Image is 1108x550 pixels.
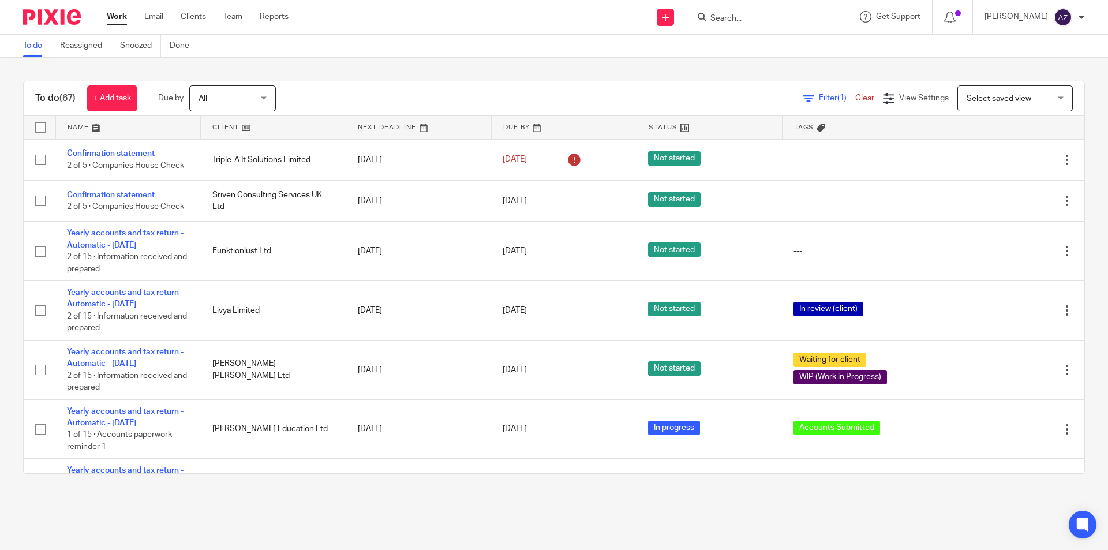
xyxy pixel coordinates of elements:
span: 2 of 15 · Information received and prepared [67,372,187,392]
a: Email [144,11,163,23]
a: Work [107,11,127,23]
a: Team [223,11,242,23]
span: (1) [837,94,847,102]
td: Funktionlust Ltd [201,222,346,281]
a: Snoozed [120,35,161,57]
span: Not started [648,151,701,166]
a: Reports [260,11,289,23]
span: 2 of 5 · Companies House Check [67,162,184,170]
span: Get Support [876,13,920,21]
span: 1 of 15 · Accounts paperwork reminder 1 [67,431,172,451]
span: 2 of 15 · Information received and prepared [67,253,187,273]
span: Waiting for client [793,353,866,367]
td: Intellect-UK Limited [201,459,346,518]
span: View Settings [899,94,949,102]
div: --- [793,245,927,257]
a: Yearly accounts and tax return - Automatic - [DATE] [67,348,184,368]
td: Livya Limited [201,281,346,341]
td: [PERSON_NAME] [PERSON_NAME] Ltd [201,340,346,399]
a: Done [170,35,198,57]
input: Search [709,14,813,24]
a: Confirmation statement [67,191,155,199]
div: --- [793,195,927,207]
span: (67) [59,93,76,103]
span: 2 of 5 · Companies House Check [67,203,184,211]
a: To do [23,35,51,57]
td: [DATE] [346,281,492,341]
span: [DATE] [503,156,527,164]
img: svg%3E [1054,8,1072,27]
span: Select saved view [967,95,1031,103]
span: [DATE] [503,197,527,205]
span: In progress [648,421,700,435]
td: [PERSON_NAME] Education Ltd [201,399,346,459]
td: [DATE] [346,180,492,221]
p: Due by [158,92,184,104]
span: Not started [648,361,701,376]
span: Not started [648,242,701,257]
a: Yearly accounts and tax return - Automatic - [DATE] [67,229,184,249]
span: Tags [794,124,814,130]
span: Filter [819,94,855,102]
span: [DATE] [503,247,527,255]
a: Clear [855,94,874,102]
td: [DATE] [346,459,492,518]
span: Not started [648,302,701,316]
td: Triple-A It Solutions Limited [201,139,346,180]
span: [DATE] [503,366,527,374]
span: WIP (Work in Progress) [793,370,887,384]
span: All [199,95,207,103]
td: [DATE] [346,340,492,399]
h1: To do [35,92,76,104]
a: Clients [181,11,206,23]
span: 2 of 15 · Information received and prepared [67,312,187,332]
div: --- [793,154,927,166]
a: Yearly accounts and tax return - Automatic - [DATE] [67,407,184,427]
span: In review (client) [793,302,863,316]
td: Sriven Consulting Services UK Ltd [201,180,346,221]
span: Accounts Submitted [793,421,880,435]
td: [DATE] [346,399,492,459]
a: + Add task [87,85,137,111]
p: [PERSON_NAME] [985,11,1048,23]
span: [DATE] [503,306,527,315]
img: Pixie [23,9,81,25]
span: [DATE] [503,425,527,433]
a: Yearly accounts and tax return - Automatic - [DATE] [67,466,184,486]
a: Reassigned [60,35,111,57]
span: Not started [648,192,701,207]
td: [DATE] [346,139,492,180]
a: Confirmation statement [67,149,155,158]
td: [DATE] [346,222,492,281]
a: Yearly accounts and tax return - Automatic - [DATE] [67,289,184,308]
